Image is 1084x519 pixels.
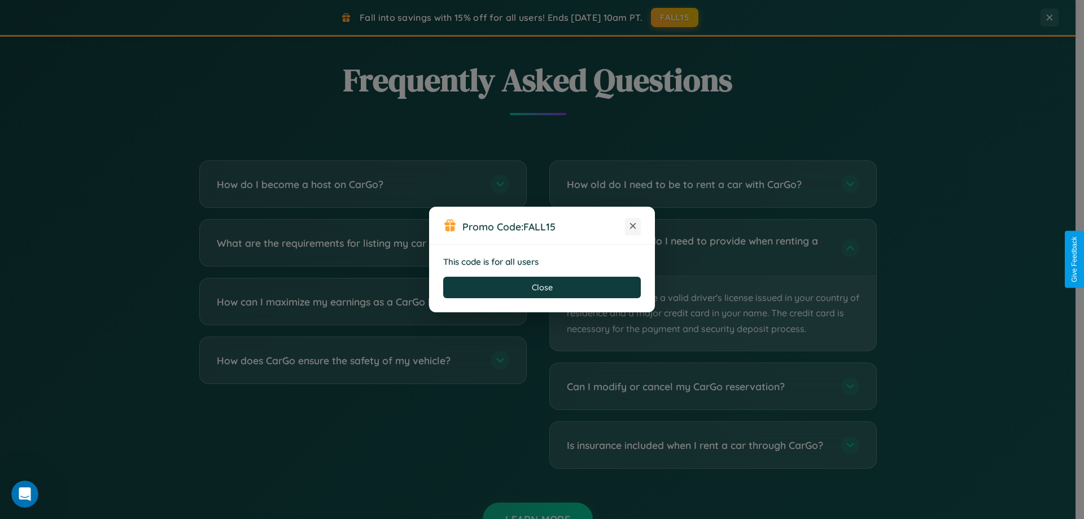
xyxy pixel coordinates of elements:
[443,277,641,298] button: Close
[462,220,625,233] h3: Promo Code:
[11,481,38,508] iframe: Intercom live chat
[523,220,556,233] b: FALL15
[443,256,539,267] strong: This code is for all users
[1070,237,1078,282] div: Give Feedback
